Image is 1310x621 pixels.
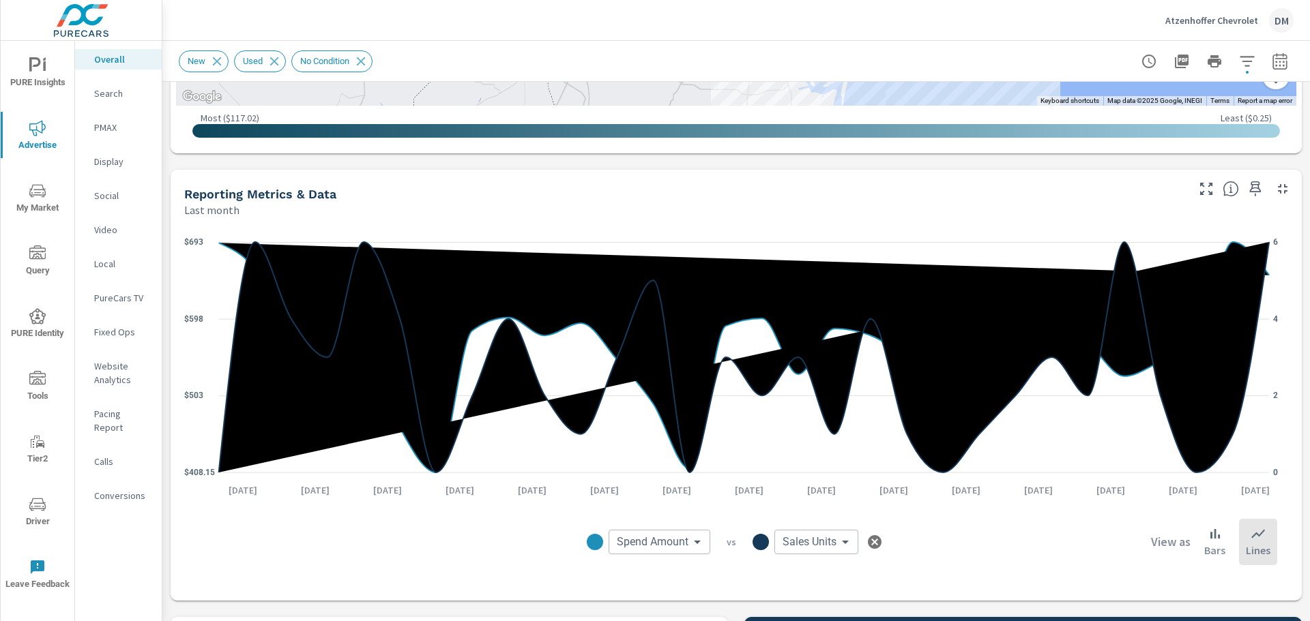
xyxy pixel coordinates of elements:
span: Leave Feedback [5,559,70,592]
p: Overall [94,52,151,66]
button: Select Date Range [1266,48,1294,75]
span: Map data ©2025 Google, INEGI [1107,97,1202,104]
div: Local [75,254,162,274]
p: Local [94,257,151,271]
a: Report a map error [1238,97,1292,104]
p: [DATE] [798,483,845,497]
span: Spend Amount [617,535,688,549]
div: Calls [75,451,162,472]
span: Used [235,56,271,66]
a: Terms (opens in new tab) [1210,97,1229,104]
img: Google [179,88,224,106]
p: vs [710,536,753,548]
span: Sales Units [783,535,836,549]
p: [DATE] [942,483,990,497]
text: $598 [184,314,203,324]
div: DM [1269,8,1294,33]
text: $503 [184,391,203,400]
p: Most ( $117.02 ) [201,112,259,124]
div: Sales Units [774,530,858,554]
button: Make Fullscreen [1195,178,1217,200]
text: $408.15 [184,468,215,477]
p: Conversions [94,489,151,502]
p: PMAX [94,121,151,134]
button: "Export Report to PDF" [1168,48,1195,75]
p: Display [94,155,151,168]
p: Social [94,189,151,202]
span: New [179,56,214,66]
p: PureCars TV [94,291,151,305]
a: Open this area in Google Maps (opens a new window) [179,88,224,106]
p: [DATE] [364,483,411,497]
text: 6 [1273,237,1278,247]
h5: Reporting Metrics & Data [184,187,336,201]
span: Tools [5,371,70,404]
button: Keyboard shortcuts [1040,96,1099,106]
button: Apply Filters [1234,48,1261,75]
p: [DATE] [581,483,628,497]
p: [DATE] [1087,483,1135,497]
p: Fixed Ops [94,325,151,339]
div: Social [75,185,162,206]
div: Fixed Ops [75,322,162,342]
div: Search [75,83,162,104]
p: Calls [94,455,151,468]
div: Conversions [75,485,162,506]
p: Bars [1204,542,1225,558]
p: [DATE] [725,483,773,497]
div: PureCars TV [75,288,162,308]
p: Video [94,223,151,237]
div: Overall [75,49,162,70]
p: Last month [184,202,239,218]
text: 0 [1273,468,1278,477]
text: $693 [184,237,203,247]
div: New [179,50,229,72]
span: PURE Identity [5,308,70,342]
div: No Condition [291,50,373,72]
p: [DATE] [219,483,267,497]
span: Query [5,245,70,279]
span: Save this to your personalized report [1244,178,1266,200]
span: No Condition [292,56,358,66]
p: [DATE] [1015,483,1062,497]
span: Understand performance data overtime and see how metrics compare to each other. [1223,181,1239,197]
text: 4 [1273,314,1278,324]
div: nav menu [1,41,74,605]
div: Pacing Report [75,404,162,438]
h6: View as [1151,535,1191,549]
div: Website Analytics [75,356,162,390]
p: Website Analytics [94,359,151,387]
text: 2 [1273,391,1278,400]
p: [DATE] [508,483,556,497]
div: Spend Amount [609,530,710,554]
span: Tier2 [5,434,70,467]
div: Used [234,50,286,72]
p: [DATE] [1159,483,1207,497]
span: PURE Insights [5,57,70,91]
p: [DATE] [870,483,918,497]
p: Pacing Report [94,407,151,434]
p: Atzenhoffer Chevrolet [1165,14,1258,27]
p: Lines [1246,542,1270,558]
div: Display [75,151,162,172]
p: [DATE] [291,483,339,497]
p: Least ( $0.25 ) [1221,112,1272,124]
button: Print Report [1201,48,1228,75]
span: Driver [5,496,70,530]
p: [DATE] [436,483,484,497]
span: Advertise [5,120,70,153]
div: PMAX [75,117,162,138]
span: My Market [5,183,70,216]
p: Search [94,87,151,100]
div: Video [75,219,162,240]
button: Minimize Widget [1272,178,1294,200]
p: [DATE] [1232,483,1279,497]
p: [DATE] [653,483,701,497]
